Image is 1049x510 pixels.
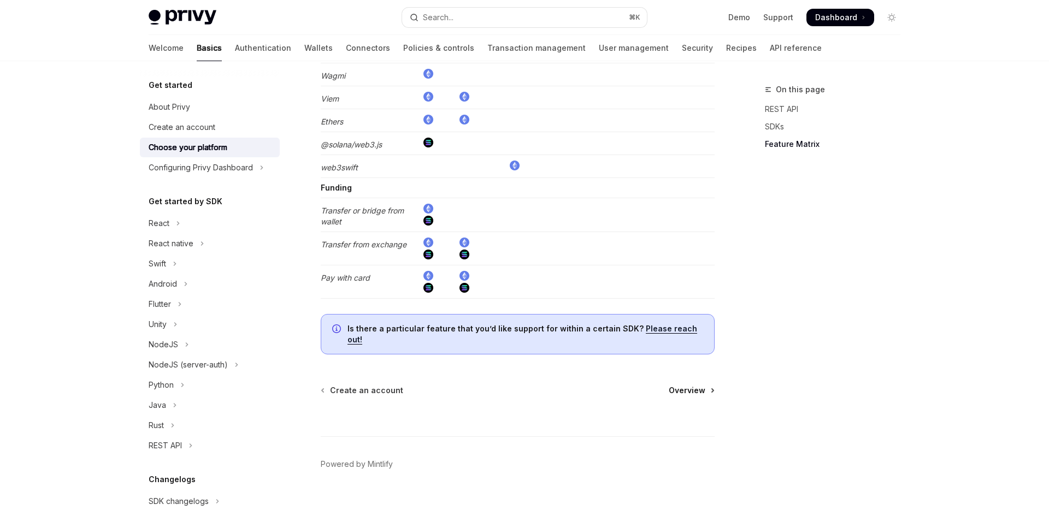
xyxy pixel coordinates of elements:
[669,385,714,396] a: Overview
[149,318,167,331] div: Unity
[140,234,280,253] button: Toggle React native section
[322,385,403,396] a: Create an account
[330,385,403,396] span: Create an account
[140,335,280,354] button: Toggle NodeJS section
[321,140,382,149] em: @solana/web3.js
[321,240,406,249] em: Transfer from exchange
[423,250,433,259] img: solana.png
[149,399,166,412] div: Java
[149,277,177,290] div: Android
[669,385,705,396] span: Overview
[459,92,469,102] img: ethereum.png
[423,138,433,147] img: solana.png
[347,324,644,333] strong: Is there a particular feature that you’d like support for within a certain SDK?
[776,83,825,96] span: On this page
[140,355,280,375] button: Toggle NodeJS (server-auth) section
[149,378,174,392] div: Python
[321,71,345,80] em: Wagmi
[423,216,433,226] img: solana.png
[149,10,216,25] img: light logo
[321,183,352,192] strong: Funding
[140,158,280,177] button: Toggle Configuring Privy Dashboard section
[140,416,280,435] button: Toggle Rust section
[140,375,280,395] button: Toggle Python section
[140,117,280,137] a: Create an account
[149,161,253,174] div: Configuring Privy Dashboard
[140,214,280,233] button: Toggle React section
[140,395,280,415] button: Toggle Java section
[423,11,453,24] div: Search...
[423,204,433,214] img: ethereum.png
[304,35,333,61] a: Wallets
[140,315,280,334] button: Toggle Unity section
[149,257,166,270] div: Swift
[149,195,222,208] h5: Get started by SDK
[321,117,343,126] em: Ethers
[149,495,209,508] div: SDK changelogs
[140,97,280,117] a: About Privy
[140,294,280,314] button: Toggle Flutter section
[149,237,193,250] div: React native
[347,324,697,345] a: Please reach out!
[197,35,222,61] a: Basics
[423,238,433,247] img: ethereum.png
[459,115,469,124] img: ethereum.png
[763,12,793,23] a: Support
[765,135,909,153] a: Feature Matrix
[423,115,433,124] img: ethereum.png
[346,35,390,61] a: Connectors
[402,8,647,27] button: Open search
[883,9,900,26] button: Toggle dark mode
[321,206,404,226] em: Transfer or bridge from wallet
[423,271,433,281] img: ethereum.png
[149,79,192,92] h5: Get started
[149,419,164,432] div: Rust
[321,94,339,103] em: Viem
[765,100,909,118] a: REST API
[510,161,520,170] img: ethereum.png
[321,163,358,172] em: web3swift
[599,35,669,61] a: User management
[815,12,857,23] span: Dashboard
[765,118,909,135] a: SDKs
[487,35,586,61] a: Transaction management
[140,254,280,274] button: Toggle Swift section
[149,439,182,452] div: REST API
[629,13,640,22] span: ⌘ K
[459,283,469,293] img: solana.png
[140,138,280,157] a: Choose your platform
[149,35,184,61] a: Welcome
[806,9,874,26] a: Dashboard
[459,271,469,281] img: ethereum.png
[149,298,171,311] div: Flutter
[149,100,190,114] div: About Privy
[149,141,227,154] div: Choose your platform
[149,121,215,134] div: Create an account
[332,324,343,335] svg: Info
[770,35,822,61] a: API reference
[403,35,474,61] a: Policies & controls
[235,35,291,61] a: Authentication
[423,92,433,102] img: ethereum.png
[728,12,750,23] a: Demo
[140,436,280,455] button: Toggle REST API section
[423,69,433,79] img: ethereum.png
[321,273,370,282] em: Pay with card
[321,459,393,470] a: Powered by Mintlify
[423,283,433,293] img: solana.png
[459,250,469,259] img: solana.png
[459,238,469,247] img: ethereum.png
[726,35,757,61] a: Recipes
[149,338,178,351] div: NodeJS
[149,217,169,230] div: React
[149,358,228,371] div: NodeJS (server-auth)
[682,35,713,61] a: Security
[140,274,280,294] button: Toggle Android section
[149,473,196,486] h5: Changelogs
